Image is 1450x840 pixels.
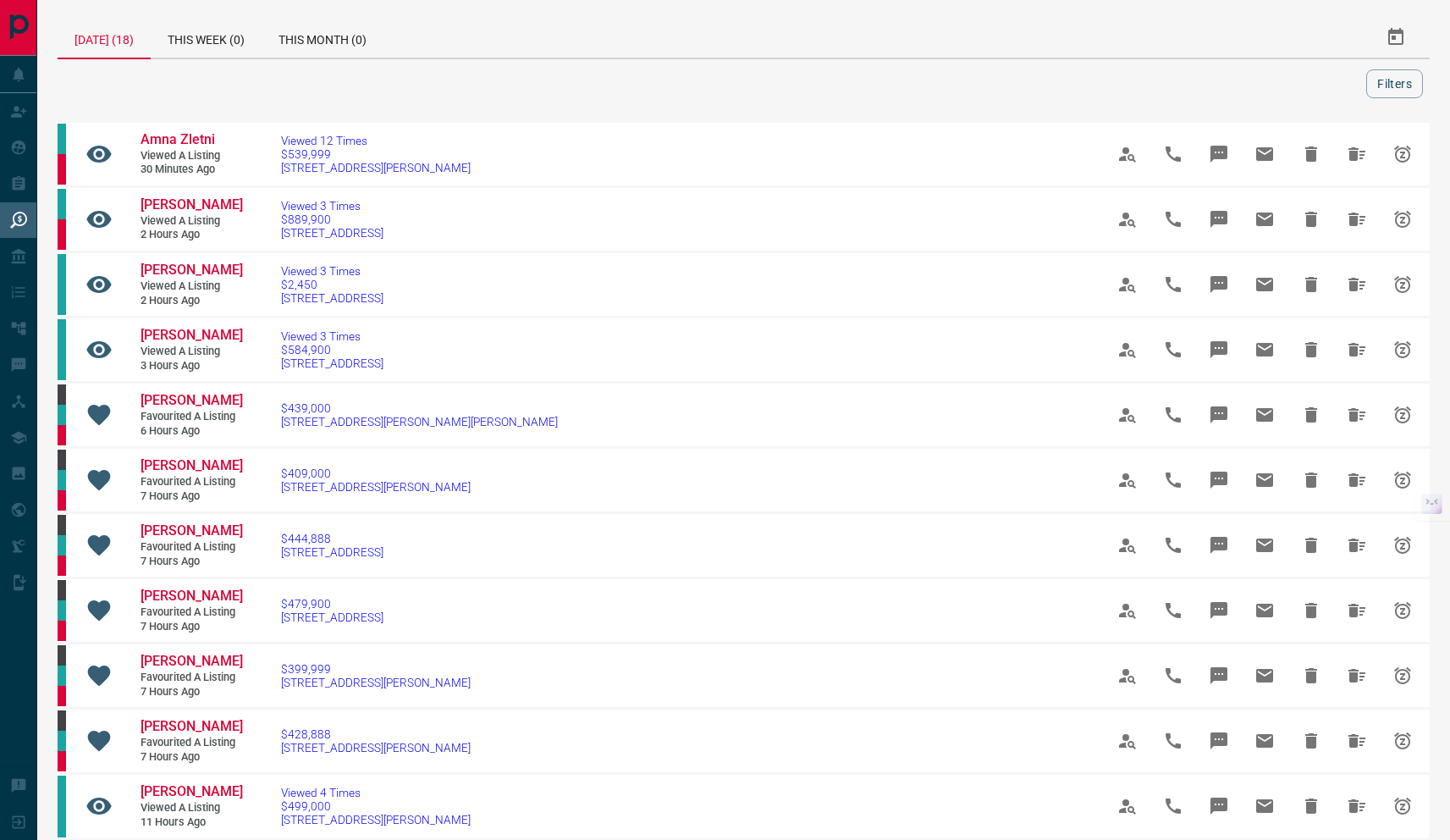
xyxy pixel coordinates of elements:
[1244,460,1285,500] span: Email
[281,662,471,689] a: $399,999[STREET_ADDRESS][PERSON_NAME]
[58,254,66,315] div: condos.ca
[141,327,243,343] span: [PERSON_NAME]
[1199,786,1239,826] span: Message
[1199,721,1239,761] span: Message
[1376,17,1416,58] button: Select Date Range
[1244,264,1285,305] span: Email
[1382,460,1423,500] span: Snooze
[141,671,242,685] span: Favourited a Listing
[1107,264,1148,305] span: View Profile
[281,741,471,754] span: [STREET_ADDRESS][PERSON_NAME]
[1199,199,1239,240] span: Message
[141,131,215,147] span: Amna Zletni
[281,813,471,826] span: [STREET_ADDRESS][PERSON_NAME]
[1107,460,1148,500] span: View Profile
[58,776,66,837] div: condos.ca
[1153,721,1194,761] span: Call
[58,731,66,751] div: condos.ca
[281,401,558,428] a: $439,000[STREET_ADDRESS][PERSON_NAME][PERSON_NAME]
[1153,525,1194,566] span: Call
[1199,590,1239,631] span: Message
[281,467,471,480] span: $409,000
[281,343,383,356] span: $584,900
[1382,134,1423,174] span: Snooze
[1107,395,1148,435] span: View Profile
[141,540,242,555] span: Favourited a Listing
[141,718,242,736] a: [PERSON_NAME]
[141,457,243,473] span: [PERSON_NAME]
[1199,264,1239,305] span: Message
[141,228,242,242] span: 2 hours ago
[141,522,243,539] span: [PERSON_NAME]
[141,620,242,634] span: 7 hours ago
[281,786,471,826] a: Viewed 4 Times$499,000[STREET_ADDRESS][PERSON_NAME]
[1153,199,1194,240] span: Call
[141,131,242,149] a: Amna Zletni
[58,666,66,686] div: condos.ca
[1244,395,1285,435] span: Email
[281,329,383,343] span: Viewed 3 Times
[58,710,66,731] div: mrloft.ca
[1199,655,1239,696] span: Message
[141,196,243,213] span: [PERSON_NAME]
[281,264,383,305] a: Viewed 3 Times$2,450[STREET_ADDRESS]
[281,786,471,799] span: Viewed 4 Times
[58,580,66,600] div: mrloft.ca
[1337,525,1377,566] span: Hide All from Reuben Martins
[281,799,471,813] span: $499,000
[1107,329,1148,370] span: View Profile
[1337,590,1377,631] span: Hide All from Reuben Martins
[58,555,66,576] div: property.ca
[141,801,242,815] span: Viewed a Listing
[1199,525,1239,566] span: Message
[281,727,471,754] a: $428,888[STREET_ADDRESS][PERSON_NAME]
[1153,395,1194,435] span: Call
[281,161,471,174] span: [STREET_ADDRESS][PERSON_NAME]
[141,718,243,734] span: [PERSON_NAME]
[58,189,66,219] div: condos.ca
[1337,329,1377,370] span: Hide All from Lillian Lu
[281,597,383,624] a: $479,900[STREET_ADDRESS]
[1107,786,1148,826] span: View Profile
[1291,786,1331,826] span: Hide
[281,199,383,240] a: Viewed 3 Times$889,900[STREET_ADDRESS]
[1244,655,1285,696] span: Email
[58,384,66,405] div: mrloft.ca
[58,405,66,425] div: condos.ca
[1244,590,1285,631] span: Email
[1153,590,1194,631] span: Call
[1199,134,1239,174] span: Message
[281,676,471,689] span: [STREET_ADDRESS][PERSON_NAME]
[1291,721,1331,761] span: Hide
[58,450,66,470] div: mrloft.ca
[141,736,242,750] span: Favourited a Listing
[281,545,383,559] span: [STREET_ADDRESS]
[1337,134,1377,174] span: Hide All from Amna Zletni
[58,535,66,555] div: condos.ca
[58,645,66,666] div: mrloft.ca
[281,264,383,278] span: Viewed 3 Times
[281,611,383,624] span: [STREET_ADDRESS]
[1382,525,1423,566] span: Snooze
[281,199,383,213] span: Viewed 3 Times
[281,213,383,226] span: $889,900
[141,163,242,177] span: 30 minutes ago
[1244,786,1285,826] span: Email
[1382,264,1423,305] span: Snooze
[1153,786,1194,826] span: Call
[262,17,383,58] div: This Month (0)
[1291,134,1331,174] span: Hide
[141,555,242,569] span: 7 hours ago
[281,727,471,741] span: $428,888
[1337,460,1377,500] span: Hide All from Reuben Martins
[141,424,242,439] span: 6 hours ago
[141,410,242,424] span: Favourited a Listing
[141,392,243,408] span: [PERSON_NAME]
[1291,395,1331,435] span: Hide
[1244,721,1285,761] span: Email
[141,489,242,504] span: 7 hours ago
[58,17,151,59] div: [DATE] (18)
[281,147,471,161] span: $539,999
[141,262,243,278] span: [PERSON_NAME]
[1153,460,1194,500] span: Call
